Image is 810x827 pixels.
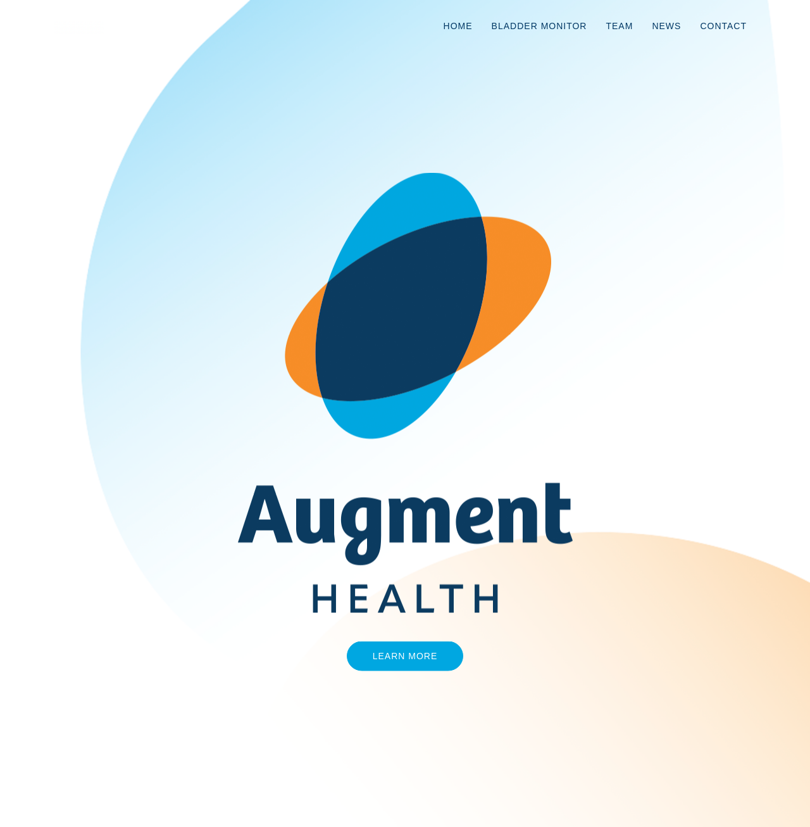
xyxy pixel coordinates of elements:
img: AugmentHealth_FullColor_Transparent.png [228,173,582,614]
a: Team [596,5,642,47]
a: Home [434,5,482,47]
a: Contact [690,5,756,47]
a: News [642,5,690,47]
a: Bladder Monitor [482,5,597,47]
a: Learn More [347,641,464,671]
img: logo [54,21,104,34]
